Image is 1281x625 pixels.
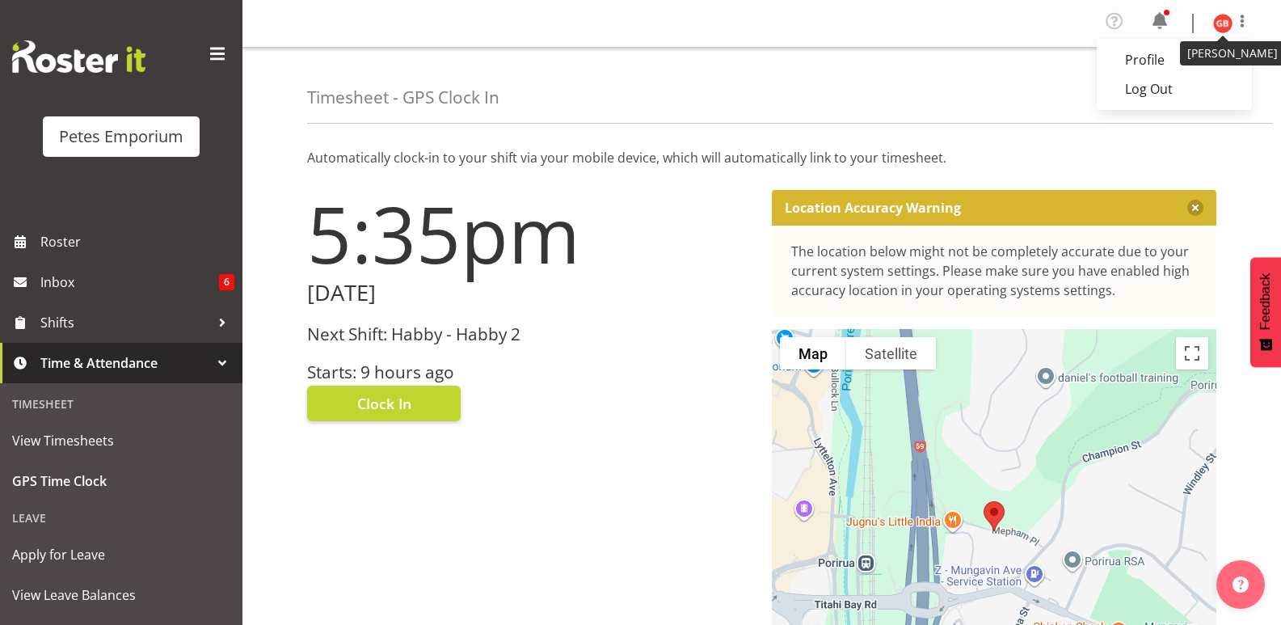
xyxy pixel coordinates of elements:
div: Petes Emporium [59,125,183,149]
span: Roster [40,230,234,254]
a: View Leave Balances [4,575,238,615]
button: Feedback - Show survey [1250,257,1281,367]
div: Timesheet [4,387,238,420]
span: Shifts [40,310,210,335]
span: Apply for Leave [12,543,230,567]
span: Time & Attendance [40,351,210,375]
img: gillian-byford11184.jpg [1213,14,1233,33]
button: Show satellite imagery [846,337,936,370]
h3: Next Shift: Habby - Habby 2 [307,325,752,344]
button: Clock In [307,386,461,421]
span: Feedback [1258,273,1273,330]
span: View Timesheets [12,429,230,453]
img: Rosterit website logo [12,40,145,73]
span: Inbox [40,270,219,294]
a: GPS Time Clock [4,461,238,501]
span: GPS Time Clock [12,469,230,493]
div: Leave [4,501,238,534]
button: Close message [1187,200,1203,216]
p: Location Accuracy Warning [785,200,961,216]
button: Toggle fullscreen view [1176,337,1208,370]
span: 6 [219,274,234,290]
a: Profile [1097,45,1252,74]
div: The location below might not be completely accurate due to your current system settings. Please m... [791,242,1198,300]
button: Show street map [780,337,846,370]
img: help-xxl-2.png [1233,576,1249,593]
h3: Starts: 9 hours ago [307,363,752,382]
a: Log Out [1097,74,1252,103]
a: Apply for Leave [4,534,238,575]
a: View Timesheets [4,420,238,461]
h1: 5:35pm [307,190,752,277]
span: View Leave Balances [12,583,230,607]
h2: [DATE] [307,281,752,306]
p: Automatically clock-in to your shift via your mobile device, which will automatically link to you... [307,148,1216,167]
span: Clock In [357,393,411,414]
h4: Timesheet - GPS Clock In [307,88,499,107]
